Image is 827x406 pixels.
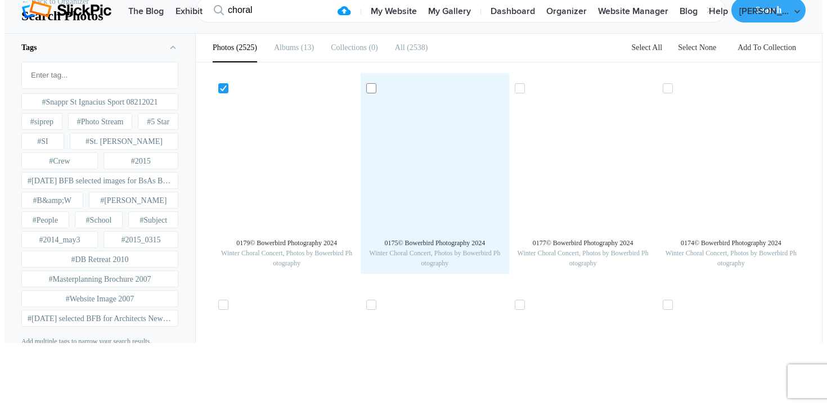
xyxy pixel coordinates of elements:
[86,136,163,147] span: #St. [PERSON_NAME]
[515,248,651,268] div: Winter Choral Concert, Photos by Bowerbird Photography
[366,248,503,268] div: Winter Choral Concert, Photos by Bowerbird Photography
[140,215,167,226] span: #Subject
[28,65,172,85] input: Enter tag...
[405,43,428,52] span: 2538
[30,116,53,128] span: #siprep
[122,234,161,246] span: #2015_0315
[663,238,799,248] div: 0174© Bowerbird Photography 2024
[729,43,805,52] a: Add To Collection
[21,43,37,52] b: Tags
[42,97,158,108] span: #Snappr St Ignacius Sport 08212021
[147,116,169,128] span: #5 Star
[49,156,70,167] span: #Crew
[367,43,378,52] span: 0
[33,215,58,226] span: #People
[218,248,355,268] div: Winter Choral Concert, Photos by Bowerbird Photography
[663,248,799,268] div: Winter Choral Concert, Photos by Bowerbird Photography
[28,175,172,187] span: #[DATE] BFB selected images for BsAs Bienal 200
[218,238,355,248] div: 0179© Bowerbird Photography 2024
[299,43,314,52] span: 13
[624,43,669,52] a: Select All
[131,156,151,167] span: #2015
[49,274,151,285] span: #Masterplanning Brochure 2007
[28,313,172,324] span: #[DATE] selected BFB for Architects Newspaper
[71,254,129,265] span: #DB Retreat 2010
[213,43,234,52] b: Photos
[22,62,178,88] mat-chip-list: Fruit selection
[33,195,71,206] span: #B&amp;W
[37,136,48,147] span: #SI
[671,43,723,52] a: Select None
[395,43,405,52] b: All
[86,215,112,226] span: #School
[234,43,257,52] span: 2525
[21,336,178,346] p: Add multiple tags to narrow your search results.
[515,238,651,248] div: 0177© Bowerbird Photography 2024
[274,43,299,52] b: Albums
[366,238,503,248] div: 0175© Bowerbird Photography 2024
[77,116,124,128] span: #Photo Stream
[331,43,367,52] b: Collections
[39,234,80,246] span: #2014_may3
[100,195,167,206] span: #[PERSON_NAME]
[66,294,134,305] span: #Website Image 2007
